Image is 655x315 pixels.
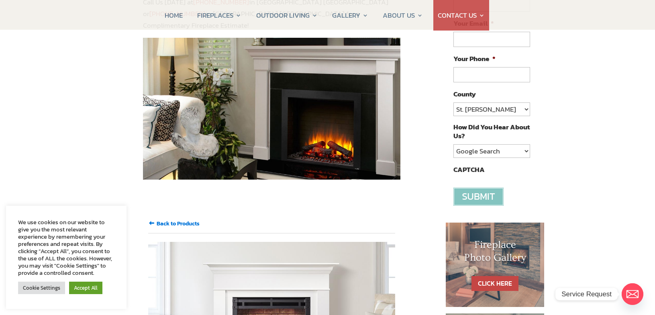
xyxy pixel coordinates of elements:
[18,282,65,294] a: Cookie Settings
[471,276,518,291] a: CLICK HERE
[622,283,643,305] a: Email
[453,123,530,140] label: How Did You Hear About Us?
[453,188,504,206] input: Submit
[69,282,102,294] a: Accept All
[18,219,114,276] div: We use cookies on our website to give you the most relevant experience by remembering your prefer...
[453,165,485,174] label: CAPTCHA
[453,90,476,98] label: County
[453,54,496,63] label: Your Phone
[148,218,155,228] span: 🠘
[157,219,200,228] input: Back to Products
[462,239,528,268] h1: Fireplace Photo Gallery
